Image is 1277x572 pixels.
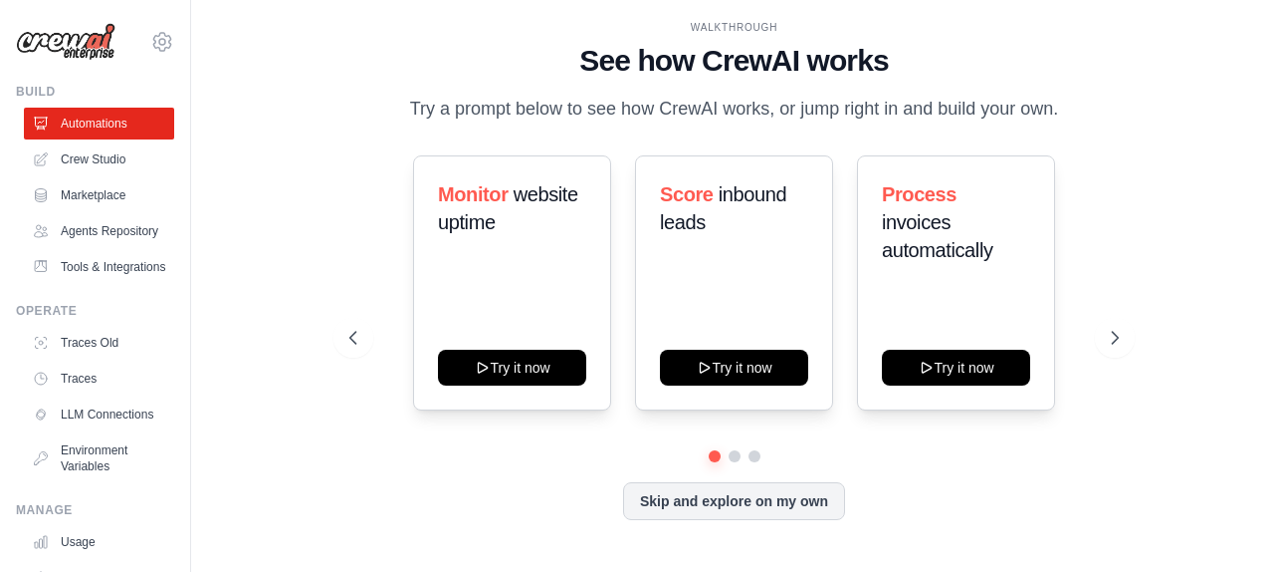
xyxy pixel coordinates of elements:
[24,526,174,558] a: Usage
[438,183,578,233] span: website uptime
[660,183,714,205] span: Score
[24,434,174,482] a: Environment Variables
[24,399,174,430] a: LLM Connections
[24,251,174,283] a: Tools & Integrations
[16,502,174,518] div: Manage
[24,363,174,395] a: Traces
[24,108,174,140] a: Automations
[24,215,174,247] a: Agents Repository
[660,183,786,233] span: inbound leads
[660,350,808,386] button: Try it now
[882,211,993,261] span: invoices automatically
[16,23,115,61] img: Logo
[882,350,1030,386] button: Try it now
[24,179,174,211] a: Marketplace
[438,350,586,386] button: Try it now
[438,183,509,205] span: Monitor
[1177,476,1277,572] iframe: Chat Widget
[882,183,957,205] span: Process
[16,303,174,319] div: Operate
[349,43,1120,79] h1: See how CrewAI works
[400,95,1069,124] p: Try a prompt below to see how CrewAI works, or jump right in and build your own.
[623,482,845,520] button: Skip and explore on my own
[349,20,1120,35] div: WALKTHROUGH
[24,327,174,359] a: Traces Old
[24,143,174,175] a: Crew Studio
[16,84,174,100] div: Build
